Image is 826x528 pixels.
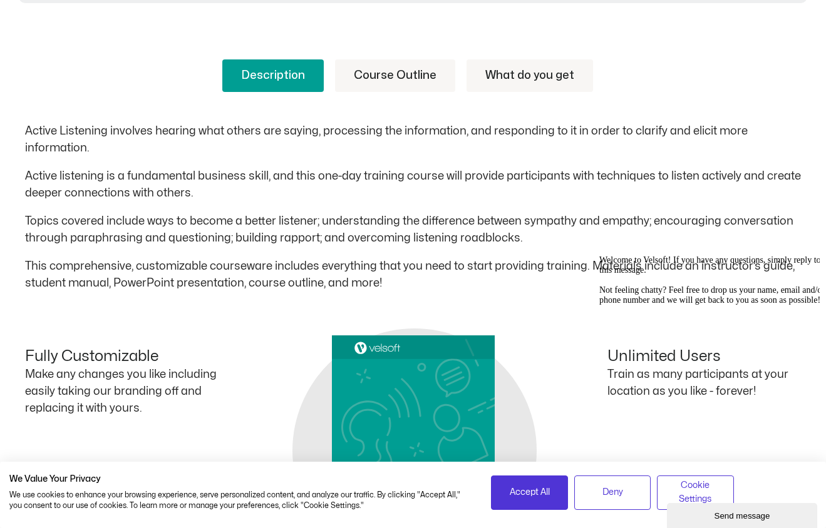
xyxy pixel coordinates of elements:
p: We use cookies to enhance your browsing experience, serve personalized content, and analyze our t... [9,490,472,511]
h4: Fully Customizable [25,348,219,366]
a: What do you get [467,59,593,92]
iframe: chat widget [594,250,820,497]
button: Deny all cookies [574,475,651,510]
button: Accept all cookies [491,475,567,510]
a: Course Outline [335,59,455,92]
p: Topics covered include ways to become a better listener; understanding the difference between sym... [25,213,802,246]
span: Welcome to Velsoft! If you have any questions, simply reply to this message. Not feeling chatty? ... [5,5,230,54]
p: This comprehensive, customizable courseware includes everything that you need to start providing ... [25,258,802,292]
p: Active listening is a fundamental business skill, and this one-day training course will provide p... [25,168,802,201]
span: Accept All [510,485,550,499]
p: Active Listening involves hearing what others are saying, processing the information, and respond... [25,123,802,156]
iframe: chat widget [667,500,820,528]
a: Description [222,59,324,92]
div: Welcome to Velsoft! If you have any questions, simply reply to this message.Not feeling chatty? F... [5,5,230,55]
h2: We Value Your Privacy [9,474,472,485]
p: Make any changes you like including easily taking our branding off and replacing it with yours. [25,366,219,417]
